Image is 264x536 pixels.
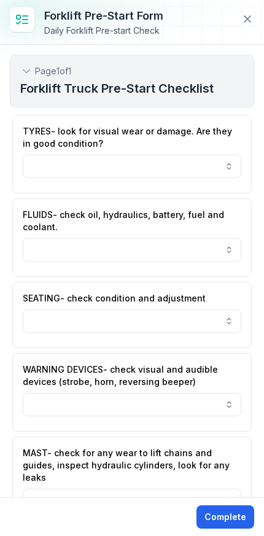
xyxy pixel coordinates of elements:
[196,505,254,529] button: Complete
[23,447,241,484] label: MAST- check for any wear to lift chains and guides, inspect hydraulic cylinders, look for any leaks
[44,7,163,25] h3: Forklift Pre-start form
[44,25,163,37] div: Daily Forklift Pre-start Check
[23,363,241,388] label: WARNING DEVICES- check visual and audible devices (strobe, horn, reversing beeper)
[23,292,206,305] label: SEATING- check condition and adjustment
[23,125,241,150] label: TYRES- look for visual wear or damage. Are they in good condition?
[23,209,241,233] label: FLUIDS- check oil, hydraulics, battery, fuel and coolant.
[20,80,244,97] h2: Forklift Truck Pre-Start Checklist
[35,65,71,77] span: Page 1 of 1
